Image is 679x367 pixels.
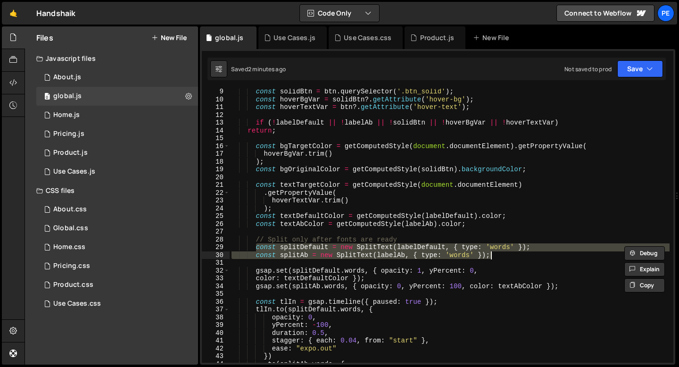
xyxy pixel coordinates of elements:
button: Code Only [300,5,379,22]
div: 16572/45431.css [36,257,198,275]
div: 24 [202,205,230,213]
div: Product.js [53,149,88,157]
div: 16572/45333.css [36,294,198,313]
div: Not saved to prod [564,65,612,73]
div: 17 [202,150,230,158]
a: Pe [657,5,674,22]
div: Handshaik [36,8,75,19]
div: 38 [202,314,230,322]
div: 16572/45332.js [36,162,198,181]
div: New File [473,33,513,42]
div: 10 [202,96,230,104]
div: Javascript files [25,49,198,68]
div: 41 [202,337,230,345]
div: 26 [202,220,230,228]
div: Pricing.css [53,262,90,270]
div: Home.js [53,111,80,119]
span: 0 [44,93,50,101]
div: 20 [202,174,230,182]
div: About.css [53,205,87,214]
button: Explain [624,262,665,276]
div: Product.css [53,281,93,289]
div: Product.js [420,33,455,42]
div: Global.css [53,224,88,233]
button: Debug [624,246,665,260]
div: 21 [202,181,230,189]
div: 40 [202,329,230,337]
div: Use Cases.js [53,167,95,176]
div: 14 [202,127,230,135]
div: global.js [53,92,82,100]
div: Pricing.js [53,130,84,138]
div: global.js [215,33,243,42]
div: 16572/45330.css [36,275,198,294]
div: 30 [202,251,230,259]
div: 16572/45430.js [36,125,198,143]
div: 43 [202,352,230,360]
div: 16572/45487.css [36,200,198,219]
div: 16572/45056.css [36,238,198,257]
div: 36 [202,298,230,306]
div: 22 [202,189,230,197]
div: 23 [202,197,230,205]
div: Use Cases.js [273,33,315,42]
div: About.js [53,73,81,82]
button: New File [151,34,187,42]
div: 28 [202,236,230,244]
div: 31 [202,259,230,267]
div: 16572/45138.css [36,219,198,238]
div: 2 minutes ago [248,65,286,73]
div: 25 [202,212,230,220]
div: 16572/45061.js [36,87,198,106]
div: 16572/45486.js [36,68,198,87]
div: 15 [202,134,230,142]
div: 39 [202,321,230,329]
div: 37 [202,306,230,314]
div: 33 [202,275,230,283]
div: 12 [202,111,230,119]
div: 27 [202,228,230,236]
a: 🤙 [2,2,25,25]
div: 19 [202,166,230,174]
div: 42 [202,345,230,353]
div: 16 [202,142,230,150]
div: 32 [202,267,230,275]
div: Home.css [53,243,85,251]
div: 35 [202,290,230,298]
button: Copy [624,278,665,292]
div: 16572/45211.js [36,143,198,162]
div: Saved [231,65,286,73]
div: 16572/45051.js [36,106,198,125]
button: Save [617,60,663,77]
div: 9 [202,88,230,96]
h2: Files [36,33,53,43]
a: Connect to Webflow [556,5,654,22]
div: 13 [202,119,230,127]
div: 34 [202,283,230,291]
div: 11 [202,103,230,111]
div: CSS files [25,181,198,200]
div: Use Cases.css [344,33,391,42]
div: 18 [202,158,230,166]
div: 29 [202,243,230,251]
div: Use Cases.css [53,300,101,308]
